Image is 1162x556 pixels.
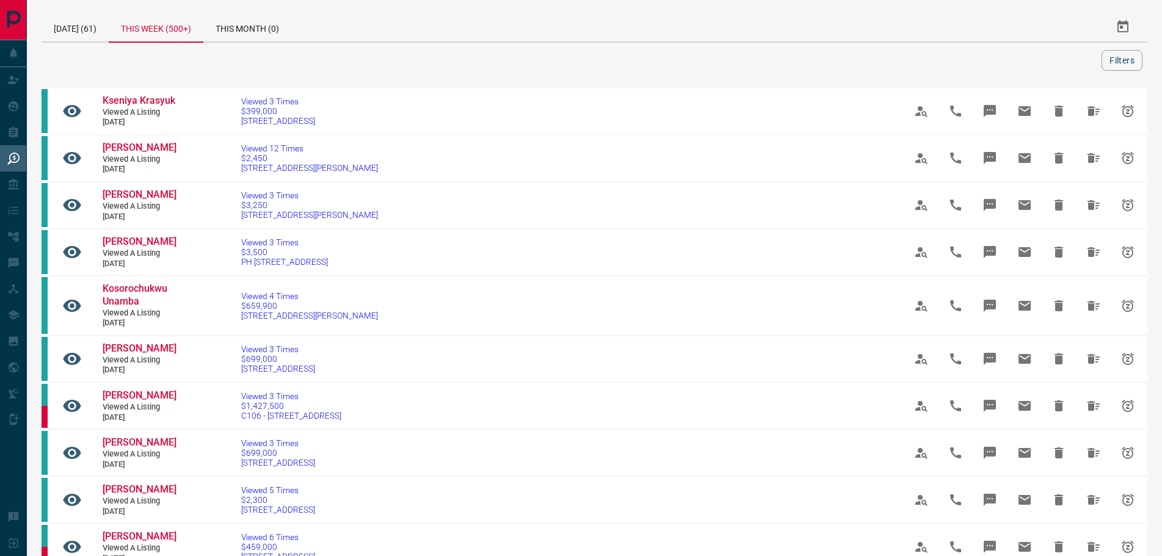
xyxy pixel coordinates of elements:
span: Call [941,438,970,468]
a: [PERSON_NAME] [103,342,176,355]
span: [STREET_ADDRESS][PERSON_NAME] [241,311,378,320]
span: Email [1010,237,1039,267]
span: Message [975,291,1004,320]
span: $1,427,500 [241,401,341,411]
span: Viewed a Listing [103,543,176,554]
span: Hide [1044,190,1073,220]
span: Hide All from Sharmila Prabu [1079,143,1108,173]
span: Call [941,485,970,514]
span: Call [941,237,970,267]
span: Email [1010,391,1039,421]
span: Hide [1044,291,1073,320]
a: [PERSON_NAME] [103,483,176,496]
span: [DATE] [103,507,176,517]
span: Hide All from Ava Farahmand [1079,485,1108,514]
span: Hide [1044,438,1073,468]
span: Viewed a Listing [103,449,176,460]
div: condos.ca [42,384,48,406]
span: [PERSON_NAME] [103,142,176,153]
a: Kosorochukwu Unamba [103,283,176,308]
span: Viewed 3 Times [241,391,341,401]
span: Snooze [1113,344,1142,374]
span: Hide All from Kosorochukwu Unamba [1079,291,1108,320]
a: Viewed 3 Times$3,500PH [STREET_ADDRESS] [241,237,328,267]
a: Kseniya Krasyuk [103,95,176,107]
span: [PERSON_NAME] [103,530,176,542]
span: View Profile [907,391,936,421]
span: Viewed a Listing [103,402,176,413]
a: [PERSON_NAME] [103,236,176,248]
span: Viewed a Listing [103,248,176,259]
span: Hide [1044,391,1073,421]
span: Viewed a Listing [103,154,176,165]
span: C106 - [STREET_ADDRESS] [241,411,341,421]
span: Message [975,344,1004,374]
span: $459,000 [241,542,315,552]
span: Message [975,438,1004,468]
span: Hide All from Gina Lee [1079,237,1108,267]
span: [DATE] [103,117,176,128]
span: [STREET_ADDRESS] [241,116,315,126]
span: $2,450 [241,153,378,163]
span: View Profile [907,291,936,320]
span: Message [975,391,1004,421]
span: Email [1010,344,1039,374]
span: [DATE] [103,318,176,328]
span: View Profile [907,190,936,220]
span: Viewed 3 Times [241,438,315,448]
span: Email [1010,190,1039,220]
span: [DATE] [103,365,176,375]
span: [PERSON_NAME] [103,389,176,401]
span: View Profile [907,344,936,374]
span: Hide [1044,344,1073,374]
span: Hide All from Sharmila Prabu [1079,190,1108,220]
span: View Profile [907,96,936,126]
span: Snooze [1113,438,1142,468]
span: [STREET_ADDRESS] [241,458,315,468]
div: condos.ca [42,478,48,522]
div: [DATE] (61) [42,12,109,42]
span: $3,500 [241,247,328,257]
span: $659,900 [241,301,378,311]
span: Call [941,291,970,320]
span: Viewed 3 Times [241,344,315,354]
a: Viewed 3 Times$1,427,500C106 - [STREET_ADDRESS] [241,391,341,421]
span: Call [941,143,970,173]
a: Viewed 3 Times$699,000[STREET_ADDRESS] [241,438,315,468]
div: This Week (500+) [109,12,203,43]
span: Viewed 4 Times [241,291,378,301]
span: Call [941,96,970,126]
span: Kosorochukwu Unamba [103,283,167,307]
span: [DATE] [103,164,176,175]
span: Viewed a Listing [103,496,176,507]
div: condos.ca [42,431,48,475]
a: Viewed 4 Times$659,900[STREET_ADDRESS][PERSON_NAME] [241,291,378,320]
span: [PERSON_NAME] [103,342,176,354]
span: [STREET_ADDRESS] [241,505,315,514]
a: Viewed 3 Times$399,000[STREET_ADDRESS] [241,96,315,126]
span: $3,250 [241,200,378,210]
span: Call [941,190,970,220]
span: [STREET_ADDRESS][PERSON_NAME] [241,163,378,173]
span: Call [941,391,970,421]
span: Viewed a Listing [103,355,176,366]
span: Snooze [1113,237,1142,267]
span: Viewed a Listing [103,201,176,212]
span: Snooze [1113,96,1142,126]
span: Hide [1044,143,1073,173]
span: $699,000 [241,448,315,458]
span: [DATE] [103,413,176,423]
span: Kseniya Krasyuk [103,95,175,106]
span: Viewed 3 Times [241,96,315,106]
span: Hide [1044,96,1073,126]
a: Viewed 3 Times$3,250[STREET_ADDRESS][PERSON_NAME] [241,190,378,220]
span: Email [1010,96,1039,126]
a: Viewed 12 Times$2,450[STREET_ADDRESS][PERSON_NAME] [241,143,378,173]
span: [STREET_ADDRESS] [241,364,315,374]
span: Viewed a Listing [103,308,176,319]
div: This Month (0) [203,12,291,42]
a: Viewed 3 Times$699,000[STREET_ADDRESS] [241,344,315,374]
span: Hide All from James Ra [1079,344,1108,374]
span: [PERSON_NAME] [103,236,176,247]
span: [PERSON_NAME] [103,189,176,200]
